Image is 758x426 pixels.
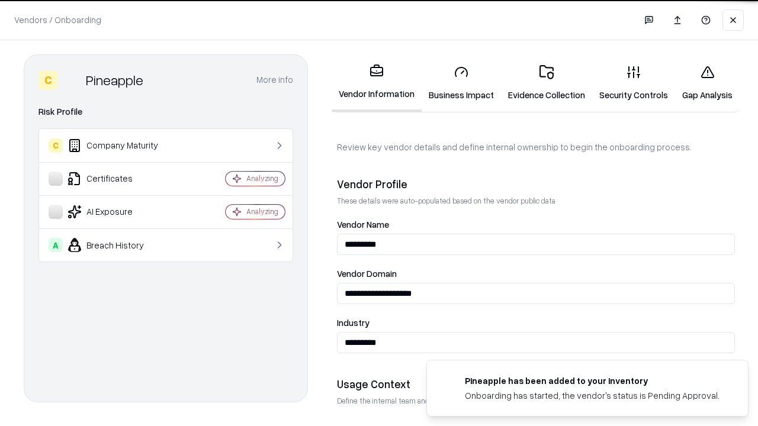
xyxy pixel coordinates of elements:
label: Vendor Domain [337,269,735,278]
a: Business Impact [422,56,501,111]
img: Pineapple [62,70,81,89]
button: More info [256,69,293,91]
p: Vendors / Onboarding [14,14,101,26]
div: Breach History [49,238,190,252]
div: Risk Profile [38,105,293,119]
p: These details were auto-populated based on the vendor public data [337,196,735,206]
div: Onboarding has started, the vendor's status is Pending Approval. [465,389,720,402]
a: Evidence Collection [501,56,592,111]
div: Analyzing [246,206,278,217]
div: Certificates [49,172,190,186]
div: C [38,70,57,89]
a: Vendor Information [332,54,422,112]
div: Usage Context [337,377,735,391]
label: Vendor Name [337,220,735,229]
div: Pineapple [86,70,143,89]
div: Vendor Profile [337,177,735,191]
p: Review key vendor details and define internal ownership to begin the onboarding process. [337,141,735,153]
div: AI Exposure [49,205,190,219]
a: Gap Analysis [675,56,740,111]
div: A [49,238,63,252]
img: pineappleenergy.com [441,375,455,389]
p: Define the internal team and reason for using this vendor. This helps assess business relevance a... [337,396,735,406]
div: Company Maturity [49,138,190,153]
div: Analyzing [246,173,278,183]
div: C [49,138,63,153]
label: Industry [337,318,735,327]
a: Security Controls [592,56,675,111]
div: Pineapple has been added to your inventory [465,375,720,387]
